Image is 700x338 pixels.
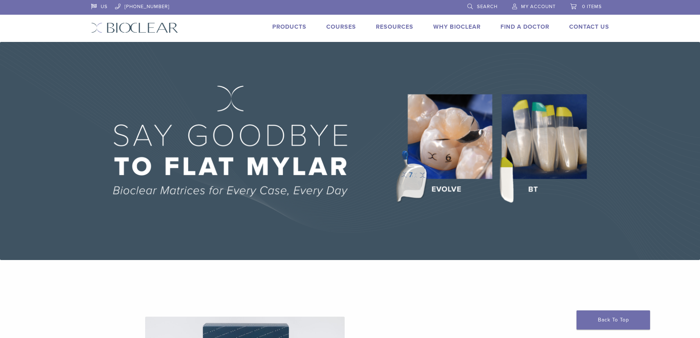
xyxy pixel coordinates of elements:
[582,4,602,10] span: 0 items
[272,23,306,31] a: Products
[91,22,178,33] img: Bioclear
[577,310,650,330] a: Back To Top
[376,23,413,31] a: Resources
[521,4,556,10] span: My Account
[326,23,356,31] a: Courses
[500,23,549,31] a: Find A Doctor
[433,23,481,31] a: Why Bioclear
[477,4,498,10] span: Search
[569,23,609,31] a: Contact Us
